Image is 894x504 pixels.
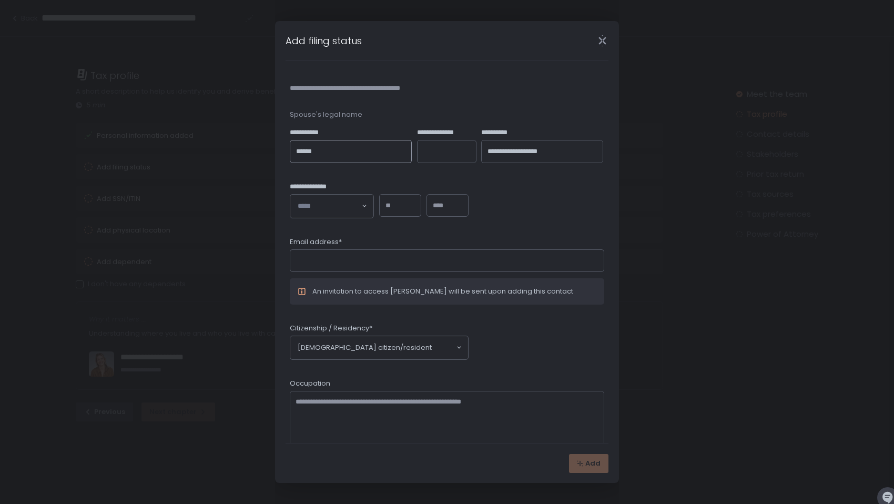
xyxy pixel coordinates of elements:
[290,379,330,388] span: Occupation
[312,287,573,296] div: An invitation to access [PERSON_NAME] will be sent upon adding this contact
[290,324,372,333] span: Citizenship / Residency*
[290,110,604,119] div: Spouse's legal name
[290,195,373,218] div: Search for option
[585,35,619,47] div: Close
[290,336,468,359] div: Search for option
[298,342,432,353] span: [DEMOGRAPHIC_DATA] citizen/resident
[286,34,362,48] h1: Add filing status
[290,237,342,247] span: Email address*
[432,342,455,353] input: Search for option
[298,201,361,211] input: Search for option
